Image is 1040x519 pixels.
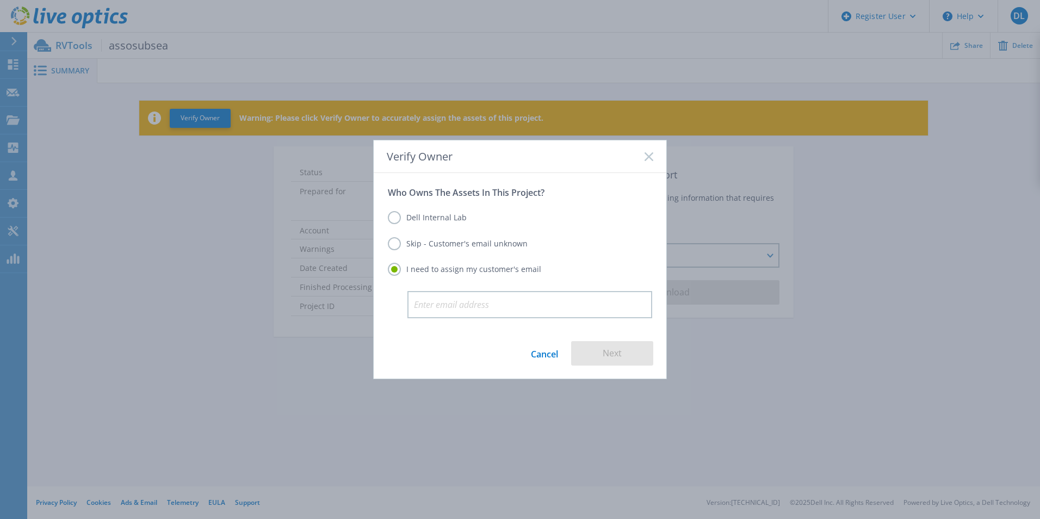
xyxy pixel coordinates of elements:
[407,291,652,318] input: Enter email address
[387,150,453,163] span: Verify Owner
[388,237,528,250] label: Skip - Customer's email unknown
[531,341,558,366] a: Cancel
[388,211,467,224] label: Dell Internal Lab
[571,341,653,366] button: Next
[388,263,541,276] label: I need to assign my customer's email
[388,187,652,198] p: Who Owns The Assets In This Project?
